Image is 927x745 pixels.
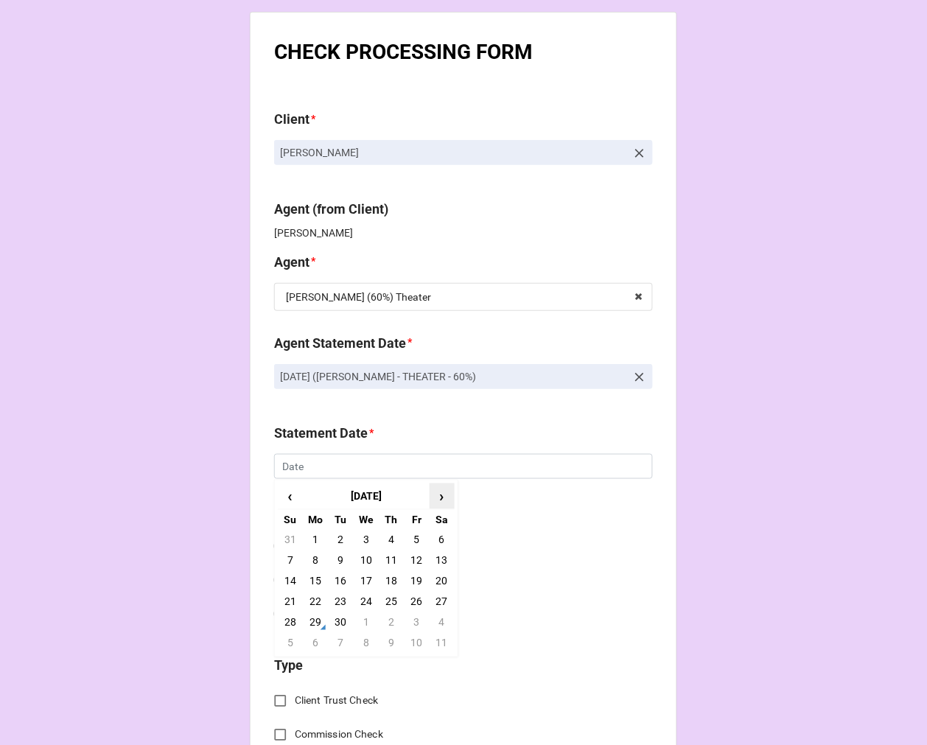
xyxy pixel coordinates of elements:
[278,530,303,550] td: 31
[354,509,379,530] th: We
[379,571,404,592] td: 18
[329,530,354,550] td: 2
[404,530,429,550] td: 5
[286,292,431,302] div: [PERSON_NAME] (60%) Theater
[274,656,303,676] label: Type
[303,592,328,612] td: 22
[404,633,429,654] td: 10
[354,530,379,550] td: 3
[274,201,388,217] b: Agent (from Client)
[354,612,379,633] td: 1
[274,252,309,273] label: Agent
[278,571,303,592] td: 14
[379,633,404,654] td: 9
[404,550,429,571] td: 12
[303,571,328,592] td: 15
[430,550,455,571] td: 13
[404,592,429,612] td: 26
[303,483,429,510] th: [DATE]
[274,333,406,354] label: Agent Statement Date
[354,633,379,654] td: 8
[354,592,379,612] td: 24
[329,571,354,592] td: 16
[278,633,303,654] td: 5
[278,509,303,530] th: Su
[274,40,533,64] b: CHECK PROCESSING FORM
[303,509,328,530] th: Mo
[329,592,354,612] td: 23
[278,592,303,612] td: 21
[379,612,404,633] td: 2
[280,369,626,384] p: [DATE] ([PERSON_NAME] - THEATER - 60%)
[379,530,404,550] td: 4
[274,225,653,240] p: [PERSON_NAME]
[354,571,379,592] td: 17
[295,693,378,709] span: Client Trust Check
[379,592,404,612] td: 25
[430,484,454,508] span: ›
[278,550,303,571] td: 7
[430,530,455,550] td: 6
[278,612,303,633] td: 28
[295,727,383,743] span: Commission Check
[404,571,429,592] td: 19
[274,423,368,444] label: Statement Date
[329,612,354,633] td: 30
[329,550,354,571] td: 9
[303,633,328,654] td: 6
[430,612,455,633] td: 4
[404,509,429,530] th: Fr
[430,592,455,612] td: 27
[274,454,653,479] input: Date
[280,145,626,160] p: [PERSON_NAME]
[354,550,379,571] td: 10
[329,633,354,654] td: 7
[379,509,404,530] th: Th
[430,509,455,530] th: Sa
[279,484,302,508] span: ‹
[379,550,404,571] td: 11
[303,530,328,550] td: 1
[430,633,455,654] td: 11
[303,550,328,571] td: 8
[404,612,429,633] td: 3
[430,571,455,592] td: 20
[274,109,309,130] label: Client
[303,612,328,633] td: 29
[329,509,354,530] th: Tu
